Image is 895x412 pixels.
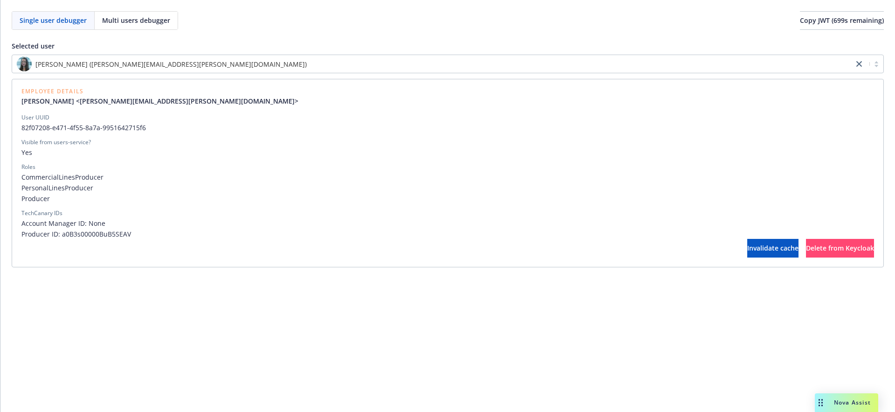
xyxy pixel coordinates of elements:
[21,96,306,106] a: [PERSON_NAME] <[PERSON_NAME][EMAIL_ADDRESS][PERSON_NAME][DOMAIN_NAME]>
[102,15,170,25] span: Multi users debugger
[17,56,849,71] span: photo[PERSON_NAME] ([PERSON_NAME][EMAIL_ADDRESS][PERSON_NAME][DOMAIN_NAME])
[17,56,32,71] img: photo
[21,89,306,94] span: Employee Details
[21,123,874,133] span: 82f07208-e471-4f55-8a7a-9951642715f6
[815,393,878,412] button: Nova Assist
[806,244,874,252] span: Delete from Keycloak
[21,113,49,122] div: User UUID
[20,15,87,25] span: Single user debugger
[12,42,55,50] span: Selected user
[747,239,799,258] button: Invalidate cache
[815,393,826,412] div: Drag to move
[21,209,62,217] div: TechCanary IDs
[35,59,307,69] span: [PERSON_NAME] ([PERSON_NAME][EMAIL_ADDRESS][PERSON_NAME][DOMAIN_NAME])
[21,172,874,182] span: CommercialLinesProducer
[21,138,91,147] div: Visible from users-service?
[800,16,884,25] span: Copy JWT ( 699 s remaining)
[800,11,884,30] button: Copy JWT (699s remaining)
[854,58,865,70] a: close
[747,244,799,252] span: Invalidate cache
[21,218,874,228] span: Account Manager ID: None
[806,239,874,258] button: Delete from Keycloak
[21,194,874,203] span: Producer
[21,163,35,171] div: Roles
[834,398,871,406] span: Nova Assist
[21,229,874,239] span: Producer ID: a0B3s00000BuB5SEAV
[21,147,874,157] span: Yes
[21,183,874,193] span: PersonalLinesProducer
